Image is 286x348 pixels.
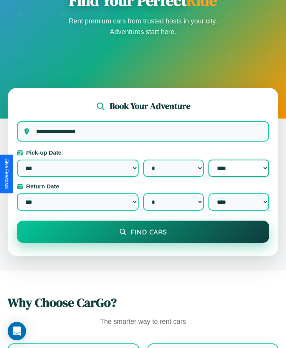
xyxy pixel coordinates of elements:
[17,221,269,243] button: Find Cars
[4,158,9,190] div: Give Feedback
[66,16,220,37] p: Rent premium cars from trusted hosts in your city. Adventures start here.
[17,183,269,190] label: Return Date
[8,322,26,340] div: Open Intercom Messenger
[8,294,278,311] h2: Why Choose CarGo?
[110,100,190,112] h2: Book Your Adventure
[17,149,269,156] label: Pick-up Date
[8,316,278,328] p: The smarter way to rent cars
